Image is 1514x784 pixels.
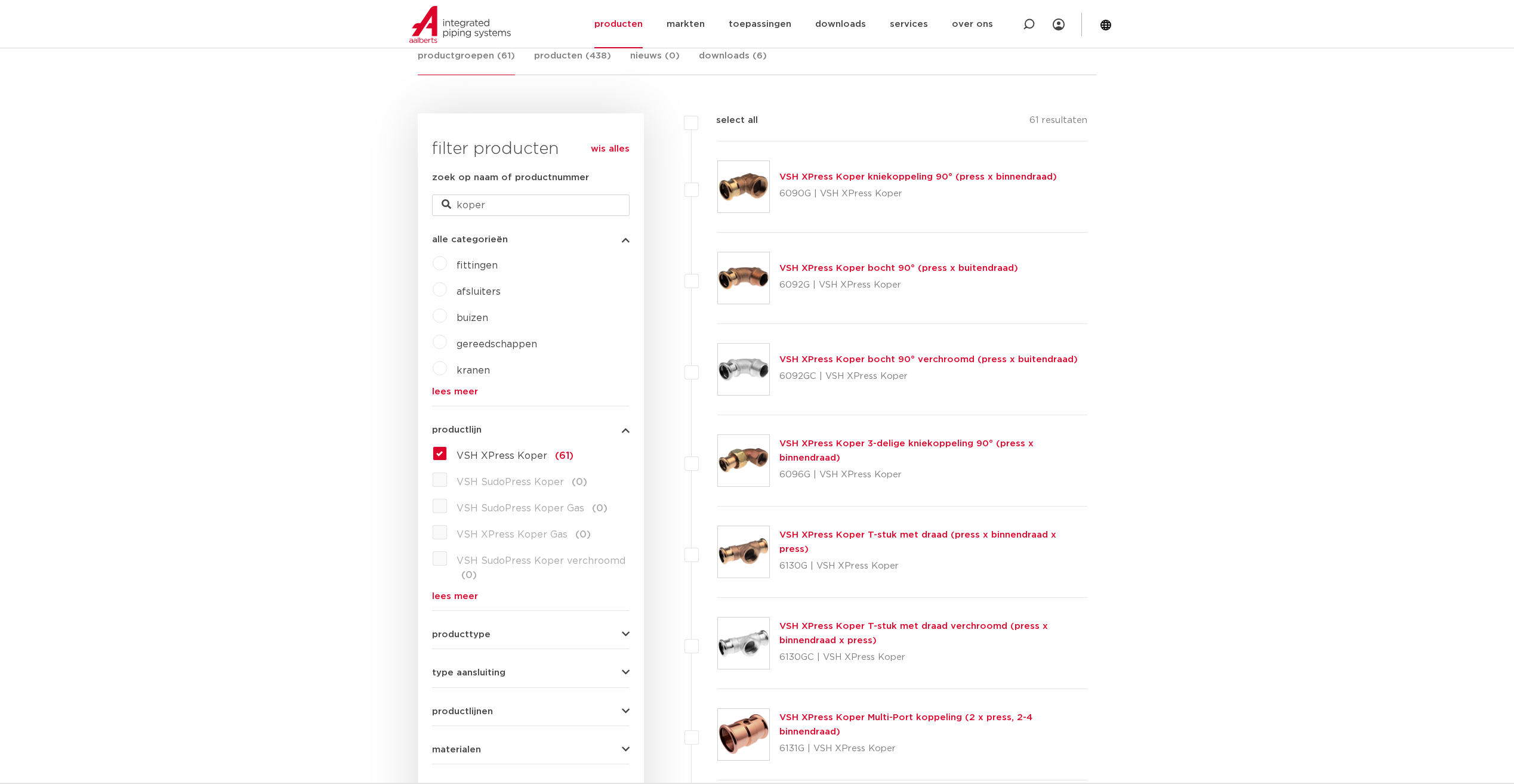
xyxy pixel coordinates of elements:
[457,530,568,539] span: VSH XPress Koper Gas
[432,425,482,434] span: productlijn
[432,137,630,161] h3: filter producten
[718,344,769,395] img: Thumbnail for VSH XPress Koper bocht 90° verchroomd (press x buitendraad)
[457,556,625,566] span: VSH SudoPress Koper verchroomd
[779,184,1057,203] p: 6090G | VSH XPress Koper
[779,439,1034,462] a: VSH XPress Koper 3-delige kniekoppeling 90° (press x binnendraad)
[718,252,769,304] img: Thumbnail for VSH XPress Koper bocht 90° (press x buitendraad)
[432,630,491,639] span: producttype
[457,451,547,461] span: VSH XPress Koper
[457,287,501,297] a: afsluiters
[779,172,1057,181] a: VSH XPress Koper kniekoppeling 90° (press x binnendraad)
[432,387,630,396] a: lees meer
[779,264,1018,273] a: VSH XPress Koper bocht 90° (press x buitendraad)
[779,557,1088,576] p: 6130G | VSH XPress Koper
[698,113,758,128] label: select all
[457,366,490,375] a: kranen
[432,235,630,244] button: alle categorieën
[432,425,630,434] button: productlijn
[779,530,1056,554] a: VSH XPress Koper T-stuk met draad (press x binnendraad x press)
[779,648,1088,667] p: 6130GC | VSH XPress Koper
[432,195,630,216] input: zoeken
[718,709,769,760] img: Thumbnail for VSH XPress Koper Multi-Port koppeling (2 x press, 2-4 binnendraad)
[432,707,630,716] button: productlijnen
[699,49,767,75] a: downloads (6)
[718,161,769,212] img: Thumbnail for VSH XPress Koper kniekoppeling 90° (press x binnendraad)
[575,530,591,539] span: (0)
[591,142,630,156] a: wis alles
[779,465,1088,484] p: 6096G | VSH XPress Koper
[432,745,481,754] span: materialen
[432,235,508,244] span: alle categorieën
[779,622,1048,645] a: VSH XPress Koper T-stuk met draad verchroomd (press x binnendraad x press)
[432,745,630,754] button: materialen
[779,739,1088,758] p: 6131G | VSH XPress Koper
[418,49,515,75] a: productgroepen (61)
[592,504,608,513] span: (0)
[779,355,1078,364] a: VSH XPress Koper bocht 90° verchroomd (press x buitendraad)
[572,477,587,487] span: (0)
[555,451,573,461] span: (61)
[432,707,493,716] span: productlijnen
[432,668,505,677] span: type aansluiting
[461,570,477,580] span: (0)
[457,313,488,323] a: buizen
[718,618,769,669] img: Thumbnail for VSH XPress Koper T-stuk met draad verchroomd (press x binnendraad x press)
[779,367,1078,386] p: 6092GC | VSH XPress Koper
[534,49,611,75] a: producten (438)
[779,713,1032,736] a: VSH XPress Koper Multi-Port koppeling (2 x press, 2-4 binnendraad)
[718,526,769,578] img: Thumbnail for VSH XPress Koper T-stuk met draad (press x binnendraad x press)
[457,504,584,513] span: VSH SudoPress Koper Gas
[432,668,630,677] button: type aansluiting
[630,49,680,75] a: nieuws (0)
[457,477,564,487] span: VSH SudoPress Koper
[718,435,769,486] img: Thumbnail for VSH XPress Koper 3-delige kniekoppeling 90° (press x binnendraad)
[457,339,537,349] a: gereedschappen
[432,630,630,639] button: producttype
[432,171,589,185] label: zoek op naam of productnummer
[1029,113,1087,132] p: 61 resultaten
[779,276,1018,295] p: 6092G | VSH XPress Koper
[432,592,630,601] a: lees meer
[457,261,498,270] a: fittingen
